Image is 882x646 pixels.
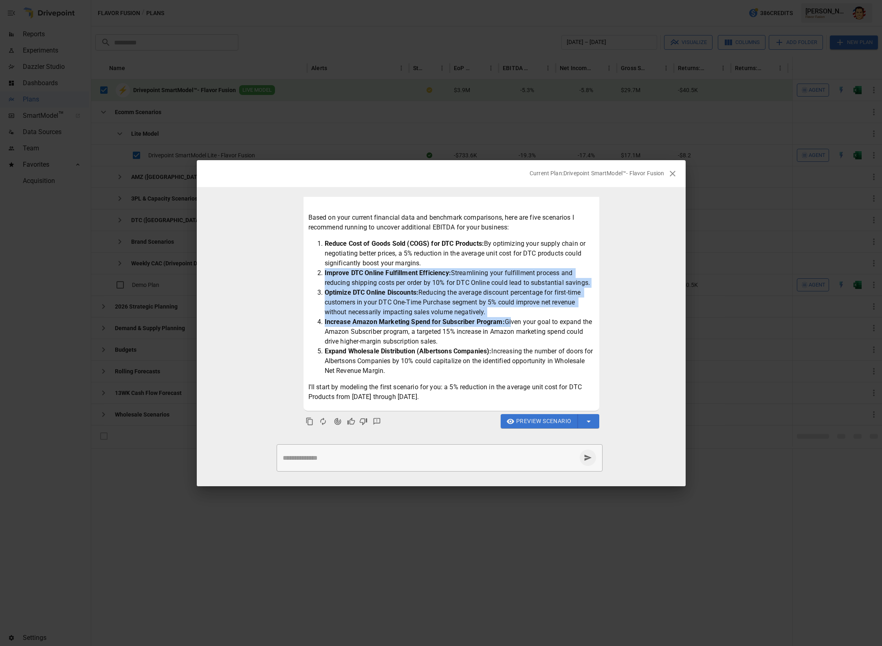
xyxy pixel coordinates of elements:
[325,239,594,268] li: By optimizing your supply chain or negotiating better prices, a 5% reduction in the average unit ...
[325,317,594,346] li: Given your goal to expand the Amazon Subscriber program, a targeted 15% increase in Amazon market...
[308,213,594,232] p: Based on your current financial data and benchmark comparisons, here are five scenarios I recomme...
[325,240,484,247] strong: Reduce Cost of Goods Sold (COGS) for DTC Products:
[370,414,384,429] button: Detailed Feedback
[501,414,578,429] button: Preview Scenario
[330,414,345,429] button: Agent Changes Data
[325,269,451,277] strong: Improve DTC Online Fulfillment Efficiency:
[316,414,330,429] button: Regenerate Response
[325,268,594,288] li: Streamlining your fulfillment process and reducing shipping costs per order by 10% for DTC Online...
[345,415,357,428] button: Good Response
[304,415,316,428] button: Copy to clipboard
[325,347,492,355] strong: Expand Wholesale Distribution (Albertsons Companies):
[308,382,594,402] p: I'll start by modeling the first scenario for you: a 5% reduction in the average unit cost for DT...
[325,318,505,326] strong: Increase Amazon Marketing Spend for Subscriber Program:
[325,288,594,317] li: Reducing the average discount percentage for first-time customers in your DTC One-Time Purchase s...
[530,169,664,177] p: Current Plan: Drivepoint SmartModel™- Flavor Fusion
[516,416,571,426] span: Preview Scenario
[325,289,419,296] strong: Optimize DTC Online Discounts:
[325,346,594,376] li: Increasing the number of doors for Albertsons Companies by 10% could capitalize on the identified...
[357,415,370,428] button: Bad Response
